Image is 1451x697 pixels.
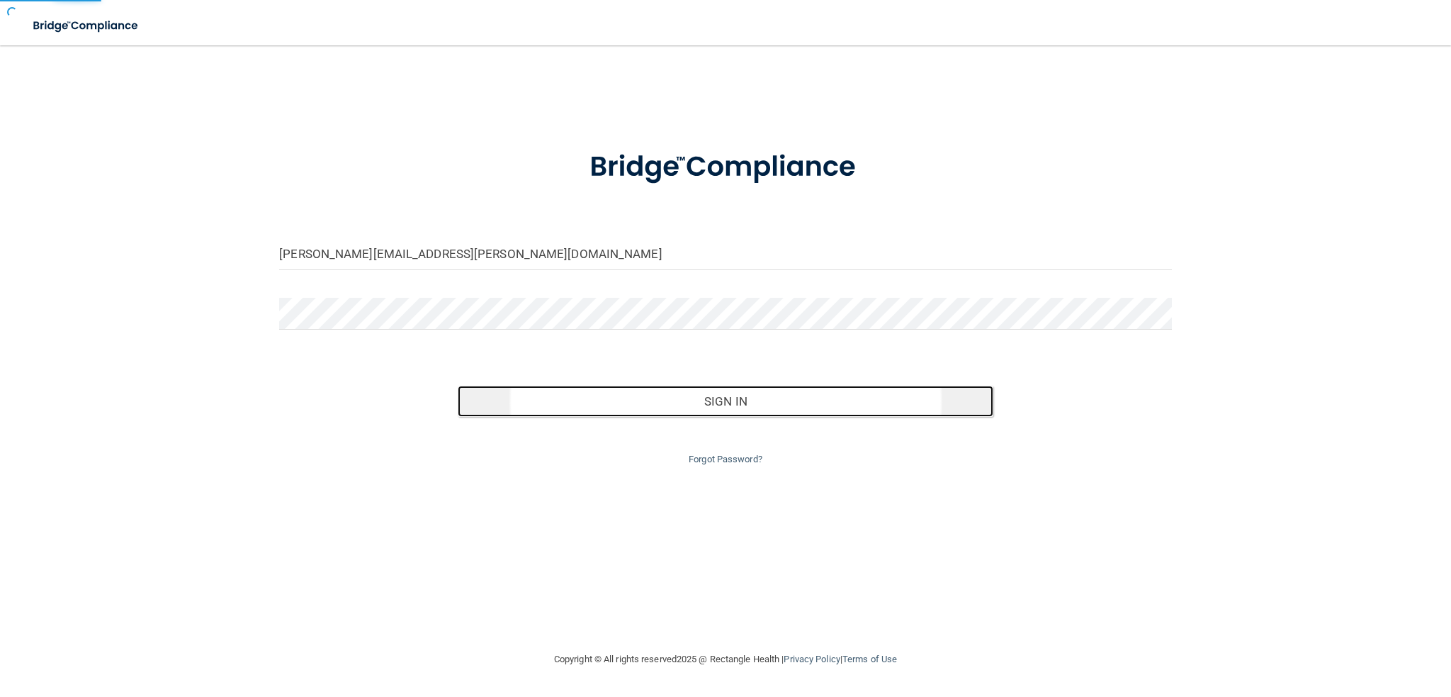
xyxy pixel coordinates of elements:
a: Privacy Policy [784,654,840,664]
a: Forgot Password? [689,454,762,464]
iframe: Drift Widget Chat Controller [1207,597,1434,653]
input: Email [279,238,1172,270]
img: bridge_compliance_login_screen.278c3ca4.svg [560,130,891,204]
img: bridge_compliance_login_screen.278c3ca4.svg [21,11,152,40]
div: Copyright © All rights reserved 2025 @ Rectangle Health | | [467,637,984,682]
button: Sign In [458,386,993,417]
a: Terms of Use [842,654,897,664]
